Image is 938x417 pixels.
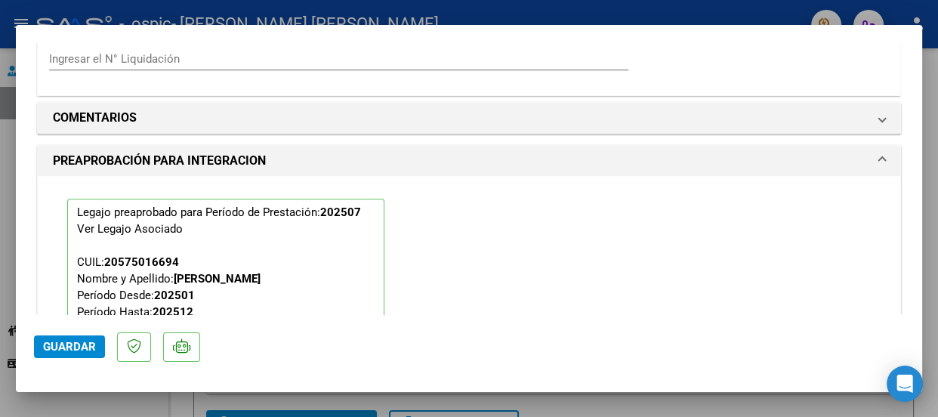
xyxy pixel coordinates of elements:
[53,152,266,170] h1: PREAPROBACIÓN PARA INTEGRACION
[67,199,384,395] p: Legajo preaprobado para Período de Prestación:
[43,340,96,354] span: Guardar
[38,146,900,176] mat-expansion-panel-header: PREAPROBACIÓN PARA INTEGRACION
[154,289,195,302] strong: 202501
[174,272,261,286] strong: [PERSON_NAME]
[34,335,105,358] button: Guardar
[53,109,137,127] h1: COMENTARIOS
[153,305,193,319] strong: 202512
[887,366,923,402] div: Open Intercom Messenger
[320,205,361,219] strong: 202507
[38,103,900,133] mat-expansion-panel-header: COMENTARIOS
[77,255,375,352] span: CUIL: Nombre y Apellido: Período Desde: Período Hasta: Admite Dependencia:
[77,221,183,237] div: Ver Legajo Asociado
[104,254,179,270] div: 20575016694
